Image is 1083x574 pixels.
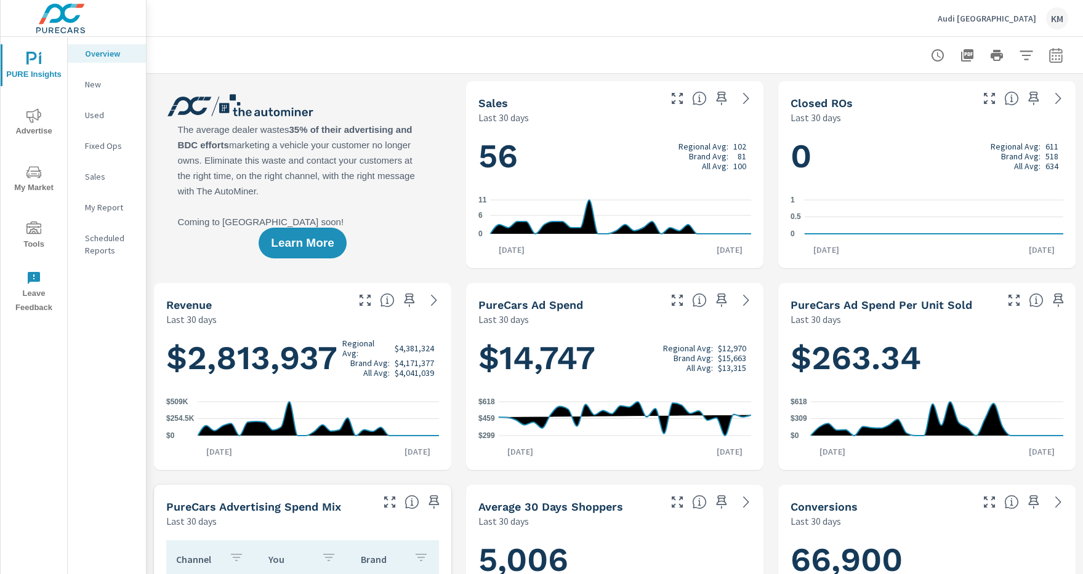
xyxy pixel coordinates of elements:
p: $15,663 [718,353,746,363]
text: $299 [478,431,495,440]
text: $0 [166,431,175,440]
p: 102 [733,142,746,151]
p: Scheduled Reports [85,232,136,257]
div: Fixed Ops [68,137,146,155]
span: Save this to your personalized report [712,89,731,108]
p: $4,041,039 [395,368,434,378]
p: $4,171,377 [395,358,434,368]
p: [DATE] [708,244,751,256]
p: All Avg: [686,363,713,373]
button: Learn More [259,228,346,258]
div: Used [68,106,146,124]
span: Tools [4,221,63,252]
text: 1 [791,196,795,204]
span: Total sales revenue over the selected date range. [Source: This data is sourced from the dealer’s... [380,293,395,308]
div: Scheduled Reports [68,229,146,260]
text: $0 [791,431,799,440]
a: See more details in report [1049,492,1068,512]
a: See more details in report [736,492,756,512]
p: All Avg: [702,161,728,171]
h1: 0 [791,135,1063,177]
text: 0.5 [791,213,801,221]
p: [DATE] [811,445,854,458]
span: Save this to your personalized report [1024,89,1044,108]
h5: PureCars Ad Spend Per Unit Sold [791,298,972,311]
button: Make Fullscreen [667,492,687,512]
a: See more details in report [736,290,756,310]
h1: $2,813,937 [166,337,439,379]
p: Last 30 days [478,110,529,125]
text: $309 [791,415,807,423]
h5: Sales [478,97,508,110]
p: Brand [361,553,404,565]
p: Regional Avg: [678,142,728,151]
text: $459 [478,414,495,423]
button: Print Report [984,43,1009,68]
span: Advertise [4,108,63,138]
div: KM [1046,7,1068,30]
p: Regional Avg: [991,142,1041,151]
p: Audi [GEOGRAPHIC_DATA] [938,13,1036,24]
p: Last 30 days [478,514,529,528]
span: Leave Feedback [4,271,63,315]
p: [DATE] [708,445,751,458]
h1: $14,747 [478,337,751,379]
text: 6 [478,211,483,220]
div: My Report [68,198,146,217]
p: [DATE] [499,445,542,458]
span: Average cost of advertising per each vehicle sold at the dealer over the selected date range. The... [1029,293,1044,308]
text: $509K [166,397,188,406]
p: You [268,553,312,565]
p: Last 30 days [791,312,841,327]
button: Make Fullscreen [667,290,687,310]
a: See more details in report [424,290,444,310]
span: Save this to your personalized report [424,492,444,512]
a: See more details in report [736,89,756,108]
h5: Average 30 Days Shoppers [478,500,623,513]
h5: Conversions [791,500,858,513]
p: [DATE] [396,445,439,458]
p: Fixed Ops [85,140,136,152]
p: $12,970 [718,343,746,353]
h1: 56 [478,135,751,177]
p: Regional Avg: [342,338,390,358]
h1: $263.34 [791,337,1063,379]
p: Used [85,109,136,121]
span: Learn More [271,237,334,249]
button: Make Fullscreen [980,492,999,512]
span: Save this to your personalized report [400,290,419,310]
p: Brand Avg: [350,358,390,368]
text: 0 [478,229,483,238]
p: Brand Avg: [689,151,728,161]
text: 0 [791,229,795,238]
p: 518 [1045,151,1058,161]
div: Sales [68,167,146,186]
span: The number of dealer-specified goals completed by a visitor. [Source: This data is provided by th... [1004,495,1019,509]
p: Last 30 days [166,514,217,528]
h5: PureCars Advertising Spend Mix [166,500,341,513]
p: [DATE] [1020,244,1063,256]
span: Save this to your personalized report [712,492,731,512]
p: Last 30 days [791,514,841,528]
span: Total cost of media for all PureCars channels for the selected dealership group over the selected... [692,293,707,308]
p: 611 [1045,142,1058,151]
button: Make Fullscreen [380,492,400,512]
span: Number of Repair Orders Closed by the selected dealership group over the selected time range. [So... [1004,91,1019,106]
div: nav menu [1,37,67,320]
button: Select Date Range [1044,43,1068,68]
div: Overview [68,44,146,63]
text: $254.5K [166,415,195,423]
p: [DATE] [198,445,241,458]
p: All Avg: [1014,161,1041,171]
p: 634 [1045,161,1058,171]
p: $13,315 [718,363,746,373]
span: My Market [4,165,63,195]
text: $618 [791,397,807,406]
button: Make Fullscreen [355,290,375,310]
p: Last 30 days [791,110,841,125]
p: Channel [176,553,219,565]
p: Brand Avg: [1001,151,1041,161]
p: [DATE] [490,244,533,256]
p: $4,381,324 [395,343,434,353]
p: 100 [733,161,746,171]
